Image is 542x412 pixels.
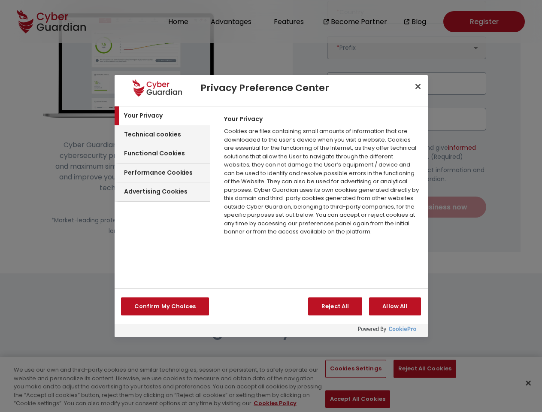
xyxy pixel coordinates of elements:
[220,115,267,123] h4: Your Privacy
[358,326,424,337] a: Powered by OneTrust Opens in a new Tab
[115,106,211,288] div: Cookie Categories
[308,297,362,315] button: Reject All
[121,297,209,315] button: Confirm My Choices
[369,297,421,315] button: Allow All
[115,75,428,337] div: Privacy Preference Center
[358,326,417,333] img: Powered by OneTrust Opens in a new Tab
[133,79,182,97] img: Company Logo
[124,130,181,139] h3: Technical cookies
[119,79,196,97] div: Company Logo
[200,82,411,94] h2: Privacy Preference Center
[124,169,193,177] h3: Performance Cookies
[124,112,163,120] h3: Your Privacy
[220,127,424,236] p: Cookies are files containing small amounts of information that are downloaded to the user’s devic...
[115,75,428,337] div: Preference center
[409,77,427,96] button: Close preference center
[124,188,188,196] h3: Advertising Cookies
[124,149,185,158] h3: Functional Cookies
